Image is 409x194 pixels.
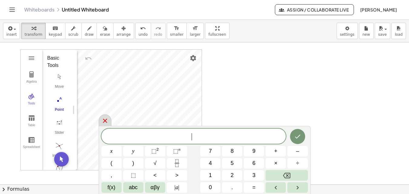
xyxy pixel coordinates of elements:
[208,32,226,37] span: fullscreen
[252,147,256,155] span: 9
[140,25,146,32] i: undo
[287,146,308,156] button: Minus
[145,182,165,193] button: Greek alphabet
[145,146,165,156] button: Squared
[209,171,212,179] span: 1
[49,32,62,37] span: keypad
[188,53,199,64] button: Settings
[167,170,187,181] button: Greater than
[170,32,183,37] span: smaller
[280,7,349,12] span: Assign / Collaborate Live
[47,54,68,69] div: Basic Tools
[296,147,299,155] span: –
[274,147,278,155] span: +
[24,7,54,13] a: Whiteboards
[47,153,71,162] div: Intersect
[117,32,131,37] span: arrange
[145,170,165,181] button: Less than
[153,159,157,167] span: √
[174,25,180,32] i: format_size
[111,171,112,179] span: ,
[167,23,187,39] button: format_sizesmaller
[22,80,41,88] div: Algebra
[167,158,187,169] button: Fraction
[47,71,71,93] button: Move. Drag or select object
[77,50,202,170] canvas: Graphics View 1
[192,25,198,32] i: format_size
[110,159,112,167] span: (
[101,182,122,193] button: Functions
[47,130,71,139] div: Slider
[209,183,212,192] span: 0
[107,183,115,192] span: f(x)
[157,147,159,152] sup: 2
[266,158,286,169] button: Times
[244,170,264,181] button: 3
[83,53,94,64] button: Undo
[151,23,166,39] button: redoredo
[22,145,41,154] div: Spreadsheet
[151,148,157,154] span: ⬚
[139,32,148,37] span: undo
[174,184,176,190] span: |
[266,146,286,156] button: Plus
[123,182,143,193] button: Alphabet
[190,32,200,37] span: larger
[209,159,212,167] span: 4
[355,4,402,15] button: [PERSON_NAME]
[337,23,358,39] button: settings
[186,23,204,39] button: format_sizelarger
[252,159,256,167] span: 6
[47,107,71,116] div: Point
[231,171,234,179] span: 2
[47,94,71,116] button: Point. Select position or line, function, or curve
[200,146,220,156] button: 7
[359,23,374,39] button: new
[231,159,234,167] span: 5
[362,32,370,37] span: new
[101,146,122,156] button: x
[123,146,143,156] button: y
[22,123,41,132] div: Table
[222,170,242,181] button: 2
[47,84,71,93] div: Move
[244,158,264,169] button: 6
[81,23,97,39] button: draw
[275,4,354,15] button: Assign / Collaborate Live
[6,32,17,37] span: insert
[175,171,179,179] span: >
[153,171,157,179] span: <
[22,102,41,110] div: Tools
[101,170,122,181] button: ,
[52,25,58,32] i: keyboard
[274,159,278,167] span: ×
[21,23,46,39] button: transform
[45,23,65,39] button: keyboardkeypad
[68,32,78,37] span: scrub
[244,182,264,193] button: Equals
[110,147,113,155] span: x
[178,147,180,152] sup: n
[222,182,242,193] button: .
[252,171,256,179] span: 3
[154,32,162,37] span: redo
[145,158,165,169] button: Square root
[28,54,35,62] img: Main Menu
[20,49,202,170] div: Graphing Calculator
[296,159,299,167] span: ÷
[167,182,187,193] button: Absolute value
[150,183,160,192] span: αβγ
[378,32,387,37] span: save
[97,23,113,39] button: erase
[360,7,397,12] span: [PERSON_NAME]
[174,183,179,192] span: a
[252,183,256,192] span: =
[200,182,220,193] button: 0
[65,23,82,39] button: scrub
[244,146,264,156] button: 9
[85,32,94,37] span: draw
[209,147,212,155] span: 7
[222,146,242,156] button: 8
[395,32,403,37] span: load
[135,23,151,39] button: undoundo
